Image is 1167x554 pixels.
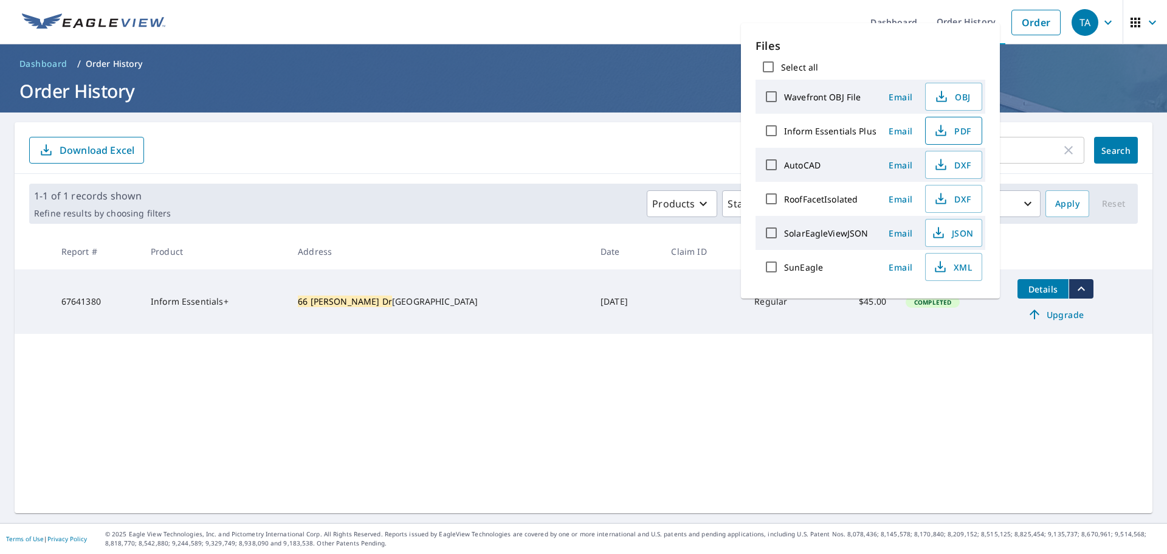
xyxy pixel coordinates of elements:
[86,58,143,70] p: Order History
[881,258,920,277] button: Email
[756,38,985,54] p: Files
[881,156,920,175] button: Email
[15,54,72,74] a: Dashboard
[661,234,745,269] th: Claim ID
[652,196,695,211] p: Products
[591,269,662,334] td: [DATE]
[29,137,144,164] button: Download Excel
[781,61,818,73] label: Select all
[1104,145,1128,156] span: Search
[881,122,920,140] button: Email
[925,117,982,145] button: PDF
[886,125,915,137] span: Email
[60,144,134,157] p: Download Excel
[784,91,861,103] label: Wavefront OBJ File
[881,88,920,106] button: Email
[886,91,915,103] span: Email
[881,190,920,209] button: Email
[288,234,591,269] th: Address
[784,125,876,137] label: Inform Essentials Plus
[784,159,821,171] label: AutoCAD
[1069,279,1093,299] button: filesDropdownBtn-67641380
[925,185,982,213] button: DXF
[886,159,915,171] span: Email
[728,196,757,211] p: Status
[105,530,1161,548] p: © 2025 Eagle View Technologies, Inc. and Pictometry International Corp. All Rights Reserved. Repo...
[925,151,982,179] button: DXF
[933,158,972,172] span: DXF
[925,83,982,111] button: OBJ
[784,227,868,239] label: SolarEagleViewJSON
[933,123,972,138] span: PDF
[19,58,67,70] span: Dashboard
[933,192,972,206] span: DXF
[886,193,915,205] span: Email
[881,224,920,243] button: Email
[722,190,780,217] button: Status
[647,190,717,217] button: Products
[34,208,171,219] p: Refine results by choosing filters
[745,269,825,334] td: Regular
[6,535,87,542] p: |
[825,269,896,334] td: $45.00
[47,535,87,543] a: Privacy Policy
[907,298,959,306] span: Completed
[784,261,823,273] label: SunEagle
[22,13,165,32] img: EV Logo
[925,253,982,281] button: XML
[1055,196,1079,212] span: Apply
[591,234,662,269] th: Date
[15,78,1152,103] h1: Order History
[52,269,141,334] td: 67641380
[784,193,858,205] label: RoofFacetIsolated
[1011,10,1061,35] a: Order
[933,226,972,240] span: JSON
[1072,9,1098,36] div: TA
[1025,307,1086,322] span: Upgrade
[298,296,581,308] div: [GEOGRAPHIC_DATA]
[933,260,972,274] span: XML
[1094,137,1138,164] button: Search
[1025,283,1061,295] span: Details
[15,54,1152,74] nav: breadcrumb
[1017,305,1093,324] a: Upgrade
[886,227,915,239] span: Email
[1045,190,1089,217] button: Apply
[141,234,288,269] th: Product
[886,261,915,273] span: Email
[6,535,44,543] a: Terms of Use
[298,296,392,307] mark: 66 [PERSON_NAME] Dr
[141,269,288,334] td: Inform Essentials+
[1017,279,1069,299] button: detailsBtn-67641380
[77,57,81,71] li: /
[933,89,972,104] span: OBJ
[52,234,141,269] th: Report #
[925,219,982,247] button: JSON
[34,189,171,203] p: 1-1 of 1 records shown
